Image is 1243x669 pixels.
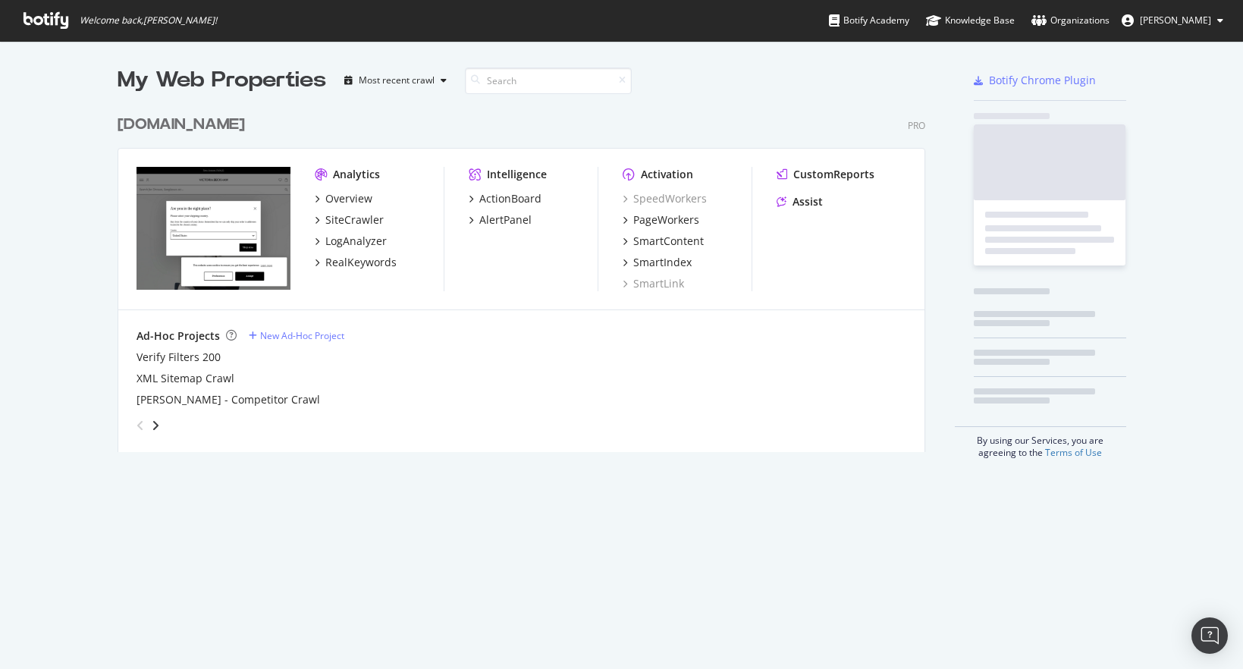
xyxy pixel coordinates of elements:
[623,234,704,249] a: SmartContent
[793,167,874,182] div: CustomReports
[623,191,707,206] a: SpeedWorkers
[469,212,532,228] a: AlertPanel
[908,119,925,132] div: Pro
[777,194,823,209] a: Assist
[633,234,704,249] div: SmartContent
[623,212,699,228] a: PageWorkers
[338,68,453,93] button: Most recent crawl
[465,68,632,94] input: Search
[137,350,221,365] a: Verify Filters 200
[315,234,387,249] a: LogAnalyzer
[249,329,344,342] a: New Ad-Hoc Project
[829,13,909,28] div: Botify Academy
[793,194,823,209] div: Assist
[974,73,1096,88] a: Botify Chrome Plugin
[130,413,150,438] div: angle-left
[80,14,217,27] span: Welcome back, [PERSON_NAME] !
[1191,617,1228,654] div: Open Intercom Messenger
[333,167,380,182] div: Analytics
[1110,8,1235,33] button: [PERSON_NAME]
[633,212,699,228] div: PageWorkers
[325,234,387,249] div: LogAnalyzer
[150,418,161,433] div: angle-right
[137,392,320,407] a: [PERSON_NAME] - Competitor Crawl
[325,191,372,206] div: Overview
[325,255,397,270] div: RealKeywords
[1045,446,1102,459] a: Terms of Use
[633,255,692,270] div: SmartIndex
[479,212,532,228] div: AlertPanel
[137,371,234,386] a: XML Sitemap Crawl
[1031,13,1110,28] div: Organizations
[137,328,220,344] div: Ad-Hoc Projects
[260,329,344,342] div: New Ad-Hoc Project
[118,114,251,136] a: [DOMAIN_NAME]
[315,191,372,206] a: Overview
[469,191,541,206] a: ActionBoard
[315,212,384,228] a: SiteCrawler
[926,13,1015,28] div: Knowledge Base
[487,167,547,182] div: Intelligence
[1140,14,1211,27] span: Lisa Nielsen
[325,212,384,228] div: SiteCrawler
[118,96,937,452] div: grid
[137,167,290,290] img: www.victoriabeckham.com
[623,276,684,291] a: SmartLink
[777,167,874,182] a: CustomReports
[989,73,1096,88] div: Botify Chrome Plugin
[955,426,1126,459] div: By using our Services, you are agreeing to the
[623,255,692,270] a: SmartIndex
[118,65,326,96] div: My Web Properties
[641,167,693,182] div: Activation
[315,255,397,270] a: RealKeywords
[359,76,435,85] div: Most recent crawl
[479,191,541,206] div: ActionBoard
[118,114,245,136] div: [DOMAIN_NAME]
